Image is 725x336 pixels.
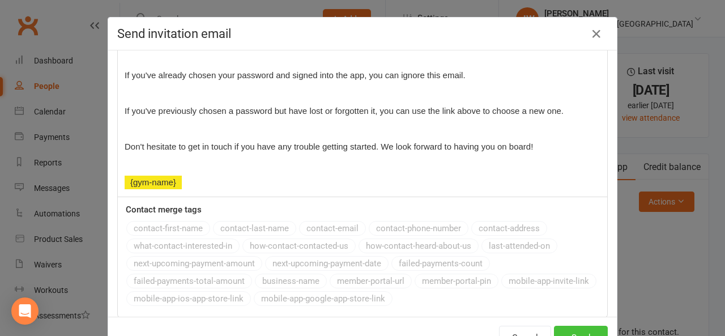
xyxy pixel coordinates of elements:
[117,27,608,41] h4: Send invitation email
[125,142,533,151] span: Don't hesitate to get in touch if you have any trouble getting started. We look forward to having...
[125,70,466,80] span: If you've already chosen your password and signed into the app, you can ignore this email.
[11,297,39,325] div: Open Intercom Messenger
[587,25,605,43] button: Close
[125,106,564,116] span: If you've previously chosen a password but have lost or forgotten it, you can use the link above ...
[126,203,202,216] label: Contact merge tags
